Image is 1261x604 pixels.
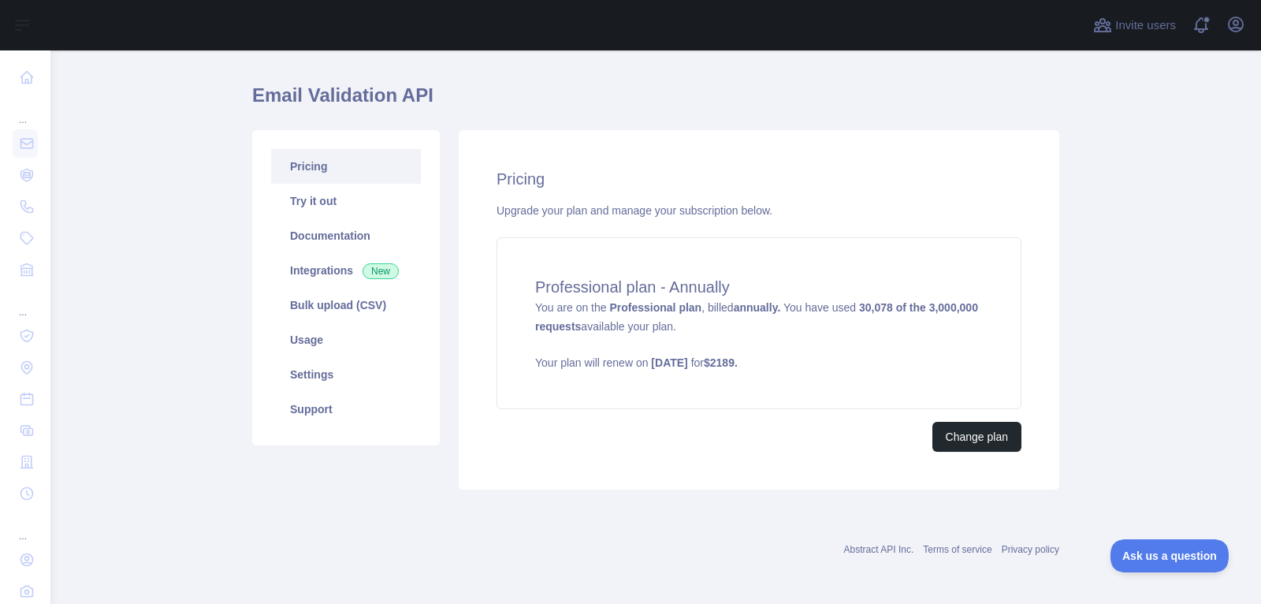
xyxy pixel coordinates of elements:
strong: $ 2189 . [704,356,738,369]
strong: annually. [734,301,781,314]
span: New [363,263,399,279]
div: ... [13,287,38,319]
a: Try it out [271,184,421,218]
div: ... [13,95,38,126]
iframe: Toggle Customer Support [1110,539,1229,572]
a: Privacy policy [1002,544,1059,555]
div: ... [13,511,38,542]
span: Invite users [1115,17,1176,35]
strong: [DATE] [651,356,687,369]
h4: Professional plan - Annually [535,276,983,298]
button: Invite users [1090,13,1179,38]
span: You are on the , billed You have used available your plan. [535,301,983,371]
a: Pricing [271,149,421,184]
a: Integrations New [271,253,421,288]
a: Abstract API Inc. [844,544,914,555]
button: Change plan [932,422,1021,452]
h2: Pricing [497,168,1021,190]
a: Support [271,392,421,427]
a: Documentation [271,218,421,253]
div: Upgrade your plan and manage your subscription below. [497,203,1021,218]
h1: Email Validation API [252,83,1059,121]
strong: Professional plan [609,301,701,314]
p: Your plan will renew on for [535,355,983,371]
strong: 30,078 of the 3,000,000 requests [535,301,978,333]
a: Bulk upload (CSV) [271,288,421,323]
a: Settings [271,357,421,392]
a: Terms of service [923,544,991,555]
a: Usage [271,323,421,357]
